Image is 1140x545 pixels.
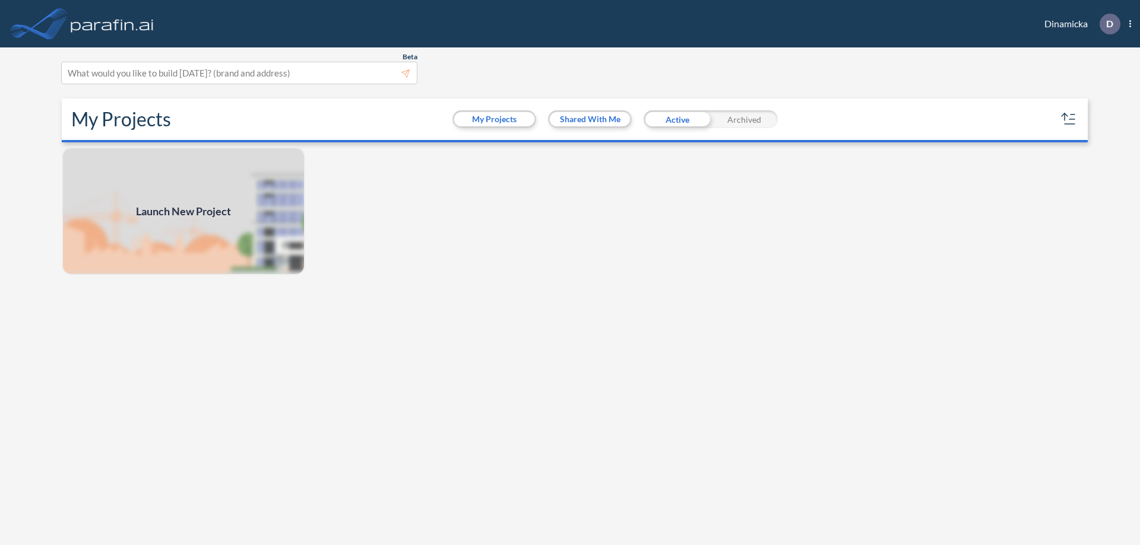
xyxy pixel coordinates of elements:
[1106,18,1113,29] p: D
[403,52,417,62] span: Beta
[644,110,711,128] div: Active
[71,108,171,130] h2: My Projects
[68,12,156,36] img: logo
[62,147,305,275] a: Launch New Project
[1059,110,1078,129] button: sort
[1027,14,1131,34] div: Dinamicka
[550,112,630,126] button: Shared With Me
[711,110,778,128] div: Archived
[136,203,231,219] span: Launch New Project
[62,147,305,275] img: add
[454,112,534,126] button: My Projects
